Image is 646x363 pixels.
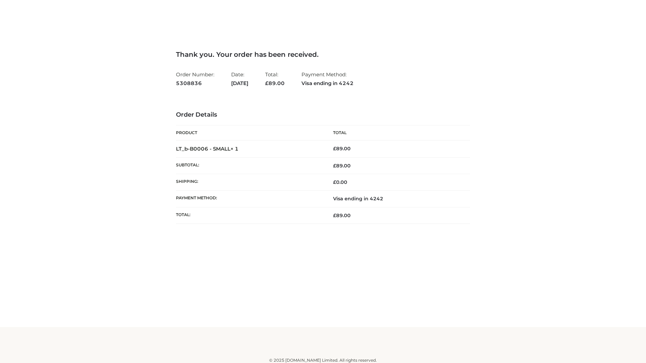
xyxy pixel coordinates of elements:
strong: [DATE] [231,79,248,88]
span: £ [333,146,336,152]
span: £ [333,163,336,169]
strong: Visa ending in 4242 [301,79,354,88]
h3: Order Details [176,111,470,119]
li: Date: [231,69,248,89]
th: Total: [176,207,323,224]
li: Order Number: [176,69,214,89]
td: Visa ending in 4242 [323,191,470,207]
th: Payment method: [176,191,323,207]
th: Total [323,125,470,140]
strong: × 1 [230,146,239,152]
span: 89.00 [333,212,351,218]
span: £ [265,80,268,86]
th: Shipping: [176,174,323,191]
h3: Thank you. Your order has been received. [176,50,470,58]
span: 89.00 [265,80,285,86]
span: £ [333,212,336,218]
strong: 5308836 [176,79,214,88]
bdi: 89.00 [333,146,351,152]
li: Payment Method: [301,69,354,89]
th: Product [176,125,323,140]
strong: LT_b-B0006 - SMALL [176,146,239,152]
span: £ [333,179,336,185]
bdi: 0.00 [333,179,347,185]
span: 89.00 [333,163,351,169]
li: Total: [265,69,285,89]
th: Subtotal: [176,157,323,174]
